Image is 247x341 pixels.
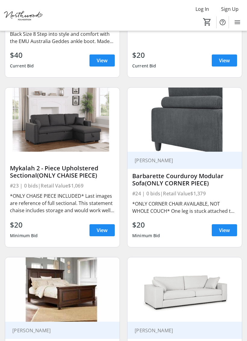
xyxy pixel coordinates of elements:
span: Log In [195,5,209,13]
div: *ONLY CHAISE PIECE INCLUDED* Last images are reference of full sectional. This statement chaise i... [10,192,115,214]
span: Sign Up [221,5,239,13]
button: Menu [231,16,243,28]
div: *ONLY CORNER CHAIR AVAILABLE, NOT WHOLE COUCH* One leg is stuck attached to couch, Screw may be s... [132,200,237,215]
button: Help [217,16,229,28]
div: Minimum Bid [132,230,160,241]
div: $20 [10,219,38,230]
img: Northwood Foundation's Logo [4,4,44,27]
div: $20 [132,50,156,60]
div: [PERSON_NAME] [132,157,230,163]
img: Mykalah 2 - Piece Upholstered Sectional(ONLY CHAISE PIECE) [5,88,120,152]
button: Sign Up [216,4,243,14]
div: Barbarette Courduroy Modular Sofa(ONLY CORNER PIECE) [132,172,237,187]
div: Mykalah 2 - Piece Upholstered Sectional(ONLY CHAISE PIECE) [10,165,115,179]
span: View [219,57,230,64]
div: [PERSON_NAME] [132,327,230,333]
span: View [219,227,230,234]
div: $40 [10,50,34,60]
a: View [212,54,237,67]
img: Porter Panel CK Headboard (HEADBOARD ONLY) [5,257,120,322]
button: Cart [202,17,213,27]
div: #23 | 0 bids | Retail Value $1,069 [10,181,115,190]
img: Barbarette Courduroy Modular Sofa(ONLY CORNER PIECE) [127,88,242,152]
div: [PERSON_NAME] [10,327,108,333]
a: View [89,54,115,67]
div: $20 [132,219,160,230]
button: Log In [191,4,214,14]
a: View [89,224,115,236]
img: Sitka Quartz White Sofa [127,257,242,322]
span: View [97,57,108,64]
a: View [212,224,237,236]
div: Current Bid [10,60,34,71]
span: View [97,227,108,234]
div: #24 | 0 bids | Retail Value $1,379 [132,189,237,198]
div: Minimum Bid [10,230,38,241]
div: Current Bid [132,60,156,71]
div: EMU Australia Waterproof Sheepskin Boots - Black Size 8 Step into style and comfort with the EMU ... [10,23,115,45]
